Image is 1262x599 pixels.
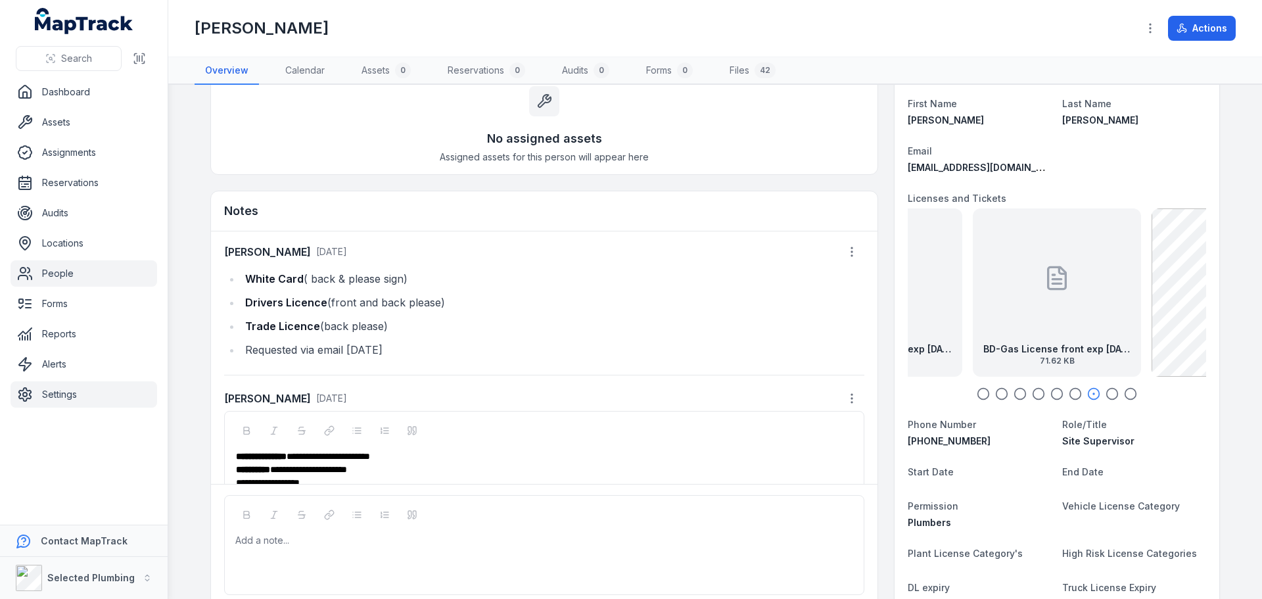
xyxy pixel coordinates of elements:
span: [DATE] [316,246,347,257]
span: [DATE] [316,393,347,404]
span: Vehicle License Category [1062,500,1180,512]
a: Forms [11,291,157,317]
span: Assigned assets for this person will appear here [440,151,649,164]
span: Phone Number [908,419,976,430]
span: Permission [908,500,958,512]
span: [EMAIL_ADDRESS][DOMAIN_NAME] [908,162,1066,173]
strong: White Card [245,272,304,285]
span: Plant License Category's [908,548,1023,559]
button: Actions [1168,16,1236,41]
span: High Risk License Categories [1062,548,1197,559]
a: Forms0 [636,57,703,85]
strong: [PERSON_NAME] [224,244,311,260]
a: MapTrack [35,8,133,34]
a: Assets [11,109,157,135]
a: Reservations [11,170,157,196]
strong: Trade Licence [245,320,320,333]
span: 71.62 KB [983,356,1131,366]
span: [PHONE_NUMBER] [908,435,991,446]
li: ( back & please sign) [241,270,864,288]
div: 0 [594,62,609,78]
a: Audits [11,200,157,226]
h3: No assigned assets [487,130,602,148]
span: Email [908,145,932,156]
div: 0 [395,62,411,78]
span: Site Supervisor [1062,435,1134,446]
div: 0 [509,62,525,78]
strong: Drivers Licence [245,296,327,309]
h3: Notes [224,202,258,220]
li: Requested via email [DATE] [241,341,864,359]
a: Alerts [11,351,157,377]
a: People [11,260,157,287]
strong: BD-Gas License front exp [DATE] [983,343,1131,356]
li: (front and back please) [241,293,864,312]
a: Reports [11,321,157,347]
span: DL expiry [908,582,950,593]
a: Overview [195,57,259,85]
span: Plumbers [908,517,951,528]
a: Calendar [275,57,335,85]
div: 42 [755,62,776,78]
a: Settings [11,381,157,408]
span: First Name [908,98,957,109]
div: 0 [677,62,693,78]
a: Audits0 [551,57,620,85]
a: Assignments [11,139,157,166]
h1: [PERSON_NAME] [195,18,329,39]
span: Role/Title [1062,419,1107,430]
span: [PERSON_NAME] [1062,114,1138,126]
span: End Date [1062,466,1104,477]
span: Last Name [1062,98,1111,109]
a: Locations [11,230,157,256]
span: Licenses and Tickets [908,193,1006,204]
span: Search [61,52,92,65]
a: Dashboard [11,79,157,105]
span: [PERSON_NAME] [908,114,984,126]
a: Reservations0 [437,57,536,85]
li: (back please) [241,317,864,335]
a: Assets0 [351,57,421,85]
strong: [PERSON_NAME] [224,391,311,406]
time: 8/20/2025, 10:29:20 AM [316,246,347,257]
span: Truck License Expiry [1062,582,1156,593]
span: Start Date [908,466,954,477]
time: 8/29/2025, 2:11:00 PM [316,393,347,404]
strong: Contact MapTrack [41,535,128,546]
a: Files42 [719,57,786,85]
button: Search [16,46,122,71]
strong: Selected Plumbing [47,572,135,583]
